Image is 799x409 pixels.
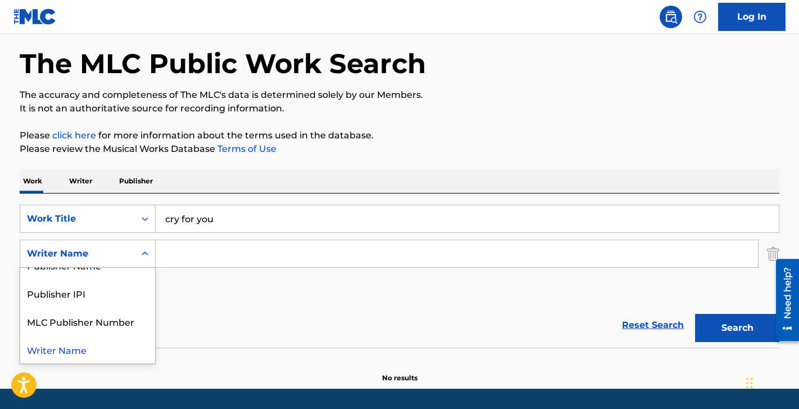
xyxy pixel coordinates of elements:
[20,142,779,156] p: Please review the Musical Works Database
[743,355,799,409] iframe: Chat Widget
[52,130,96,141] a: click here
[767,240,779,268] img: Delete Criterion
[746,366,753,400] div: Drag
[20,169,46,193] p: Work
[382,359,417,383] p: No results
[116,169,156,193] p: Publisher
[693,10,707,24] img: help
[215,143,276,154] a: Terms of Use
[20,47,426,80] h1: The MLC Public Work Search
[66,169,96,193] p: Writer
[20,88,779,102] p: The accuracy and completeness of The MLC's data is determined solely by our Members.
[20,335,155,363] div: Writer Name
[664,10,678,24] img: search
[20,279,155,307] div: Publisher IPI
[20,129,779,142] p: Please for more information about the terms used in the database.
[660,6,682,28] a: Public Search
[27,212,128,226] div: Work Title
[20,205,779,348] form: Search Form
[768,254,799,345] iframe: Resource Center
[718,3,786,31] a: Log In
[20,102,779,115] p: It is not an authoritative source for recording information.
[13,8,57,25] img: MLC Logo
[695,314,779,342] button: Search
[27,247,128,260] div: Writer Name
[689,6,711,28] div: Help
[20,307,155,335] div: MLC Publisher Number
[616,313,689,338] a: Reset Search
